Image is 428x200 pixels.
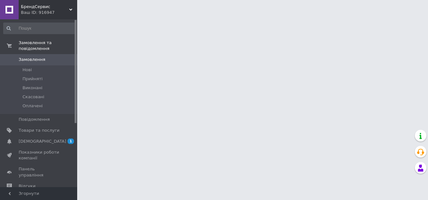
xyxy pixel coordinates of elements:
[19,117,50,122] span: Повідомлення
[19,57,45,62] span: Замовлення
[3,23,76,34] input: Пошук
[23,67,32,73] span: Нові
[21,4,69,10] span: БрендСервис
[23,94,44,100] span: Скасовані
[23,103,43,109] span: Оплачені
[19,128,59,133] span: Товари та послуги
[19,183,35,189] span: Відгуки
[19,40,77,52] span: Замовлення та повідомлення
[19,166,59,178] span: Панель управління
[19,149,59,161] span: Показники роботи компанії
[23,76,42,82] span: Прийняті
[19,138,66,144] span: [DEMOGRAPHIC_DATA]
[68,138,74,144] span: 1
[23,85,42,91] span: Виконані
[21,10,77,15] div: Ваш ID: 916947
